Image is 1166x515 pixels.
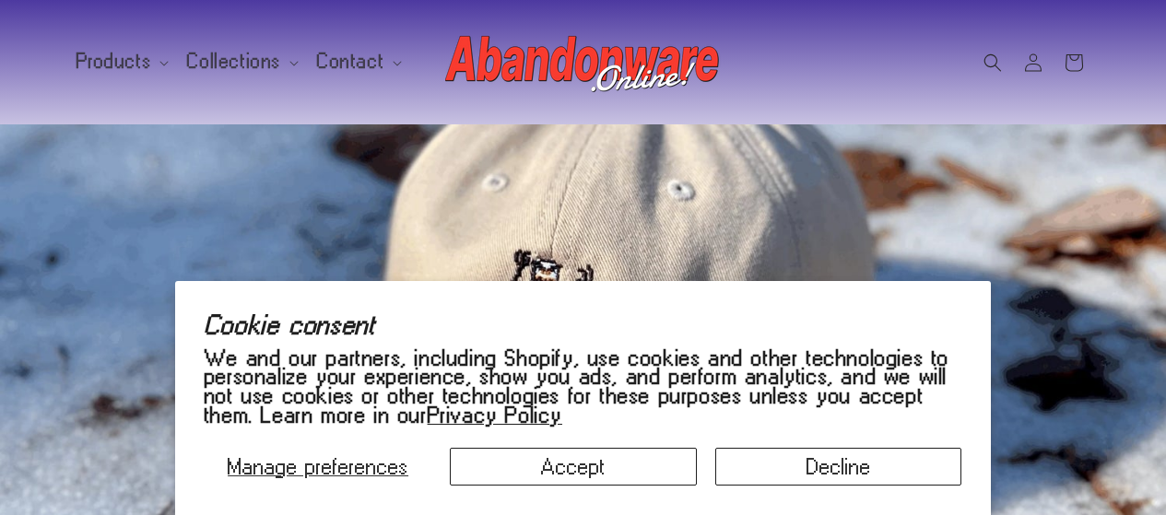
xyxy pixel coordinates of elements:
[205,310,962,339] h2: Cookie consent
[77,53,152,70] span: Products
[445,26,722,99] img: Abandonware
[317,53,384,70] span: Contact
[187,53,281,70] span: Collections
[205,448,432,486] button: Manage preferences
[428,403,562,427] a: Privacy Policy
[65,42,177,81] summary: Products
[205,348,962,425] p: We and our partners, including Shopify, use cookies and other technologies to personalize your ex...
[972,42,1013,83] summary: Search
[176,42,306,81] summary: Collections
[438,18,728,106] a: Abandonware
[306,42,409,81] summary: Contact
[450,448,696,486] button: Accept
[715,448,961,486] button: Decline
[228,454,408,478] span: Manage preferences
